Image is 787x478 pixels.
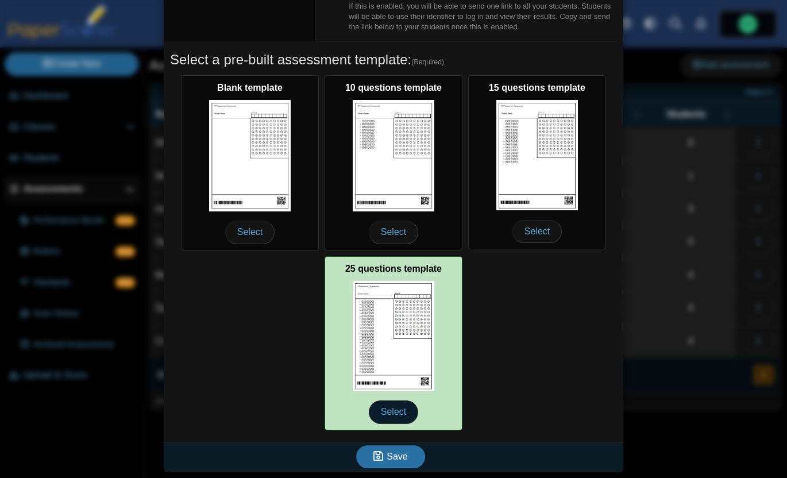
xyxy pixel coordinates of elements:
[170,50,617,70] h5: Select a pre-built assessment template:
[369,400,418,423] span: Select
[345,83,442,92] b: 10 questions template
[349,1,617,33] div: If this is enabled, you will be able to send one link to all your students. Students will be able...
[356,445,425,468] button: Save
[369,221,418,244] span: Select
[217,83,283,92] b: Blank template
[489,83,585,92] b: 15 questions template
[387,452,407,461] span: Save
[353,100,434,211] img: scan_sheet_10_questions.png
[353,281,434,391] img: scan_sheet_25_questions.png
[209,100,291,211] img: scan_sheet_blank.png
[345,264,442,273] b: 25 questions template
[225,221,275,244] span: Select
[512,220,562,243] span: Select
[496,100,578,210] img: scan_sheet_15_questions.png
[411,57,444,67] span: (Required)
